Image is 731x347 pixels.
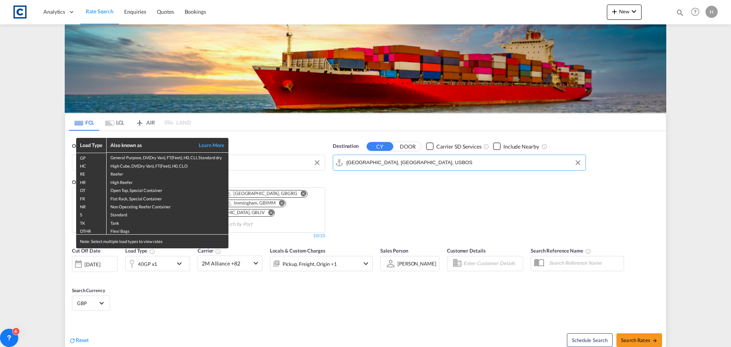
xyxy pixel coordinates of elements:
td: Flexi Bags [107,226,228,235]
td: Standard [107,210,228,218]
td: NR [76,202,107,210]
div: Note: Select multiple load types to view rates [76,235,228,248]
th: Load Type [76,138,107,153]
td: OTHR [76,226,107,235]
td: Flat Rack, Special Container [107,194,228,202]
td: GP [76,153,107,161]
td: Reefer [107,169,228,177]
td: RE [76,169,107,177]
div: Also known as [110,142,190,149]
td: Open Top, Special Container [107,185,228,193]
td: S [76,210,107,218]
td: Tank [107,218,228,226]
td: General Purpose, DV(Dry Van), FT(Feet), H0, CLI, Standard dry [107,153,228,161]
td: HC [76,161,107,169]
td: TK [76,218,107,226]
a: Learn More [190,142,225,149]
td: High Cube, DV(Dry Van), FT(Feet), H0, CLO [107,161,228,169]
td: OT [76,185,107,193]
td: Non Operating Reefer Container [107,202,228,210]
td: HR [76,177,107,185]
td: FR [76,194,107,202]
td: High Reefer [107,177,228,185]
